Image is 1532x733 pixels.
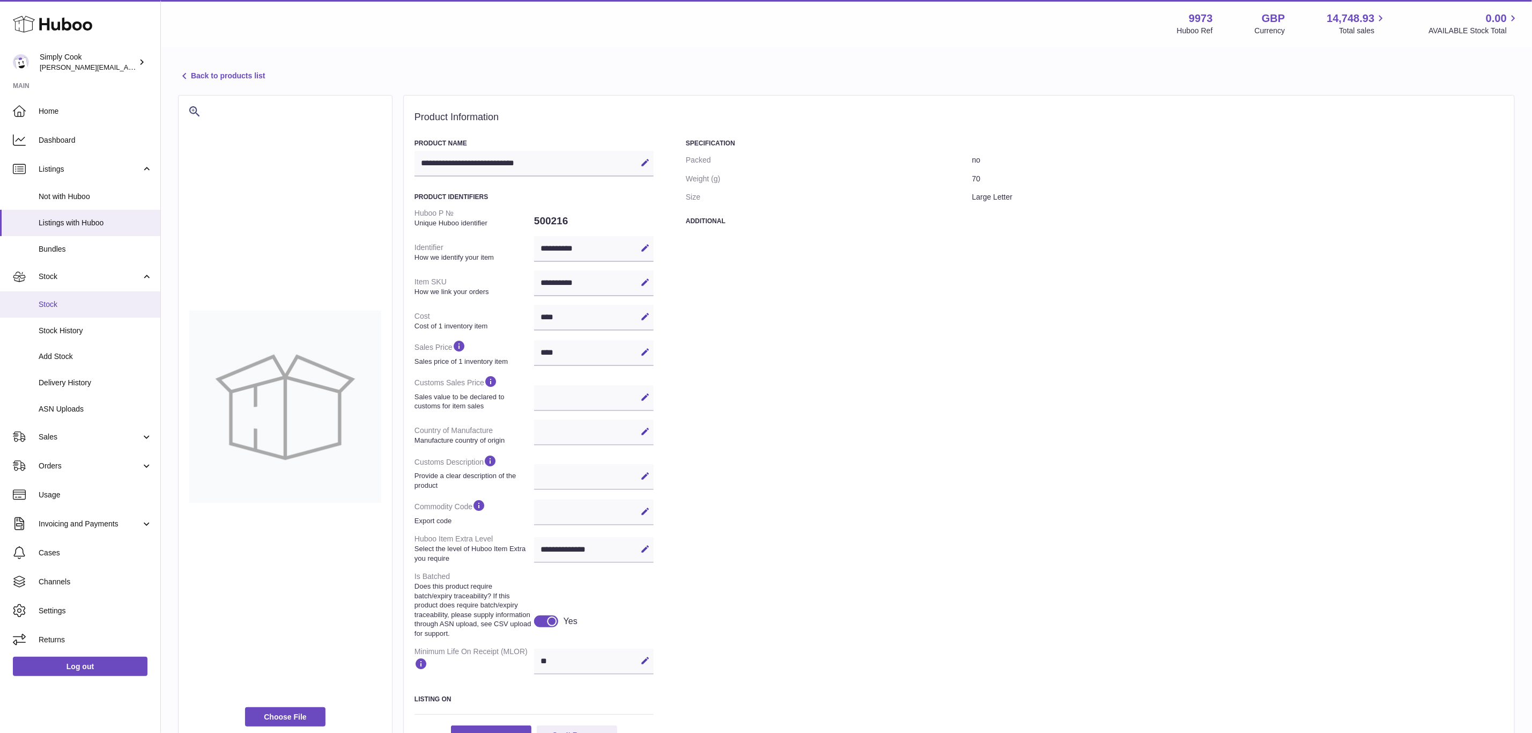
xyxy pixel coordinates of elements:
[1327,11,1374,26] span: 14,748.93
[415,494,534,530] dt: Commodity Code
[686,170,972,188] dt: Weight (g)
[39,106,152,116] span: Home
[415,273,534,300] dt: Item SKU
[39,461,141,471] span: Orders
[39,272,141,282] span: Stock
[1339,26,1387,36] span: Total sales
[415,450,534,494] dt: Customs Description
[415,392,531,411] strong: Sales value to be declared to customs for item sales
[415,204,534,232] dt: Huboo P №
[415,582,531,638] strong: Does this product require batch/expiry traceability? If this product does require batch/expiry tr...
[40,52,136,72] div: Simply Cook
[39,635,152,645] span: Returns
[39,218,152,228] span: Listings with Huboo
[39,404,152,414] span: ASN Uploads
[415,471,531,490] strong: Provide a clear description of the product
[13,54,29,70] img: emma@simplycook.com
[39,135,152,145] span: Dashboard
[39,326,152,336] span: Stock History
[39,519,141,529] span: Invoicing and Payments
[178,70,265,83] a: Back to products list
[415,357,531,366] strong: Sales price of 1 inventory item
[13,657,147,676] a: Log out
[1486,11,1507,26] span: 0.00
[415,370,534,415] dt: Customs Sales Price
[972,188,1504,207] dd: Large Letter
[415,253,531,262] strong: How we identify your item
[415,193,654,201] h3: Product Identifiers
[1429,26,1519,36] span: AVAILABLE Stock Total
[686,151,972,170] dt: Packed
[1255,26,1285,36] div: Currency
[686,217,1504,225] h3: Additional
[1429,11,1519,36] a: 0.00 AVAILABLE Stock Total
[245,707,325,727] span: Choose File
[415,335,534,370] dt: Sales Price
[415,238,534,266] dt: Identifier
[415,544,531,563] strong: Select the level of Huboo Item Extra you require
[39,577,152,587] span: Channels
[415,112,1504,123] h2: Product Information
[1177,26,1213,36] div: Huboo Ref
[1189,11,1213,26] strong: 9973
[415,436,531,445] strong: Manufacture country of origin
[40,63,215,71] span: [PERSON_NAME][EMAIL_ADDRESS][DOMAIN_NAME]
[1262,11,1285,26] strong: GBP
[1327,11,1387,36] a: 14,748.93 Total sales
[415,321,531,331] strong: Cost of 1 inventory item
[39,490,152,500] span: Usage
[415,287,531,297] strong: How we link your orders
[972,151,1504,170] dd: no
[415,530,534,567] dt: Huboo Item Extra Level
[39,164,141,174] span: Listings
[415,695,654,703] h3: Listing On
[39,548,152,558] span: Cases
[564,615,578,627] div: Yes
[686,139,1504,148] h3: Specification
[39,192,152,202] span: Not with Huboo
[39,351,152,362] span: Add Stock
[415,307,534,335] dt: Cost
[415,516,531,526] strong: Export code
[686,188,972,207] dt: Size
[39,244,152,254] span: Bundles
[972,170,1504,188] dd: 70
[415,642,534,678] dt: Minimum Life On Receipt (MLOR)
[415,139,654,148] h3: Product Name
[415,421,534,449] dt: Country of Manufacture
[39,299,152,310] span: Stock
[189,311,381,503] img: no-photo-large.jpg
[415,567,534,642] dt: Is Batched
[39,606,152,616] span: Settings
[534,210,654,232] dd: 500216
[415,218,531,228] strong: Unique Huboo identifier
[39,378,152,388] span: Delivery History
[39,432,141,442] span: Sales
